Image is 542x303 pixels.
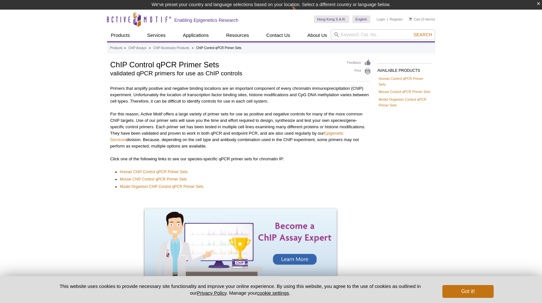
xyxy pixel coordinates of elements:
[120,176,187,182] a: Mouse ChIP Control qPCR Primer Sets
[442,285,494,298] button: Got it!
[128,45,147,51] a: ChIP Assays
[412,32,434,38] button: Search
[409,15,435,23] li: (0 items)
[222,29,253,41] a: Resources
[409,17,412,21] img: Your Cart
[120,169,188,175] a: Human ChIP Control qPCR Primer Sets
[110,45,122,51] a: Products
[390,17,403,21] a: Register
[197,290,226,296] a: Privacy Policy
[110,131,344,142] a: Epigenetic Services
[110,85,371,105] p: Primers that amplify positive and negative binding locations are an important component of every ...
[314,15,349,23] a: Hong Kong S.A.R.
[377,63,432,75] h2: AVAILABLE PRODUCTS
[257,290,289,296] button: cookie settings
[110,59,341,69] h1: ChIP Control qPCR Primer Sets
[120,183,203,190] a: Model Organism ChIP Control qPCR Primer Sets
[153,45,189,51] a: ChIP Accessory Products
[107,29,134,41] a: Products
[48,283,432,296] p: This website uses cookies to provide necessary site functionality and improve your online experie...
[377,17,385,21] a: Login
[124,46,126,50] li: »
[304,29,331,41] a: About Us
[347,59,371,66] a: Feedback
[352,15,370,23] a: English
[179,29,213,41] a: Applications
[379,89,430,95] a: Mouse Control qPCR Primer Sets
[110,71,341,76] h2: validated qPCR primers for use as ChIP controls
[331,29,435,40] input: Keyword, Cat. No.
[347,68,371,75] a: Print
[379,76,431,87] a: Human Control qPCR Primer Sets
[196,46,242,50] li: ChIP Control qPCR Primer Sets
[262,29,294,41] a: Contact Us
[409,17,420,21] a: Cart
[174,17,238,23] h2: Enabling Epigenetics Research
[149,46,151,50] li: »
[110,156,371,162] p: Click one of the following links to see our species-specific qPCR primer sets for chromatin IP:
[414,32,432,37] span: Search
[143,29,169,41] a: Services
[387,15,388,23] li: |
[292,5,309,20] img: Change Here
[379,97,431,108] a: Model Organism Control qPCR Primer Sets
[144,208,337,282] img: Become a ChIP Assay Expert
[192,46,194,50] li: »
[110,111,371,149] p: For this reason, Active Motif offers a large variety of primer sets for use as positive and negat...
